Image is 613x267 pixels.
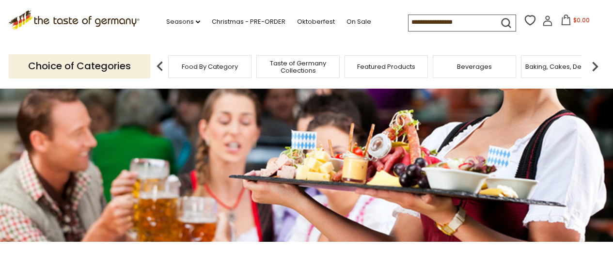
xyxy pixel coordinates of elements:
[457,63,492,70] a: Beverages
[555,15,596,29] button: $0.00
[297,16,335,27] a: Oktoberfest
[259,60,337,74] a: Taste of Germany Collections
[166,16,200,27] a: Seasons
[150,57,170,76] img: previous arrow
[525,63,600,70] a: Baking, Cakes, Desserts
[346,16,371,27] a: On Sale
[182,63,238,70] a: Food By Category
[9,54,150,78] p: Choice of Categories
[212,16,285,27] a: Christmas - PRE-ORDER
[585,57,605,76] img: next arrow
[357,63,415,70] a: Featured Products
[573,16,590,24] span: $0.00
